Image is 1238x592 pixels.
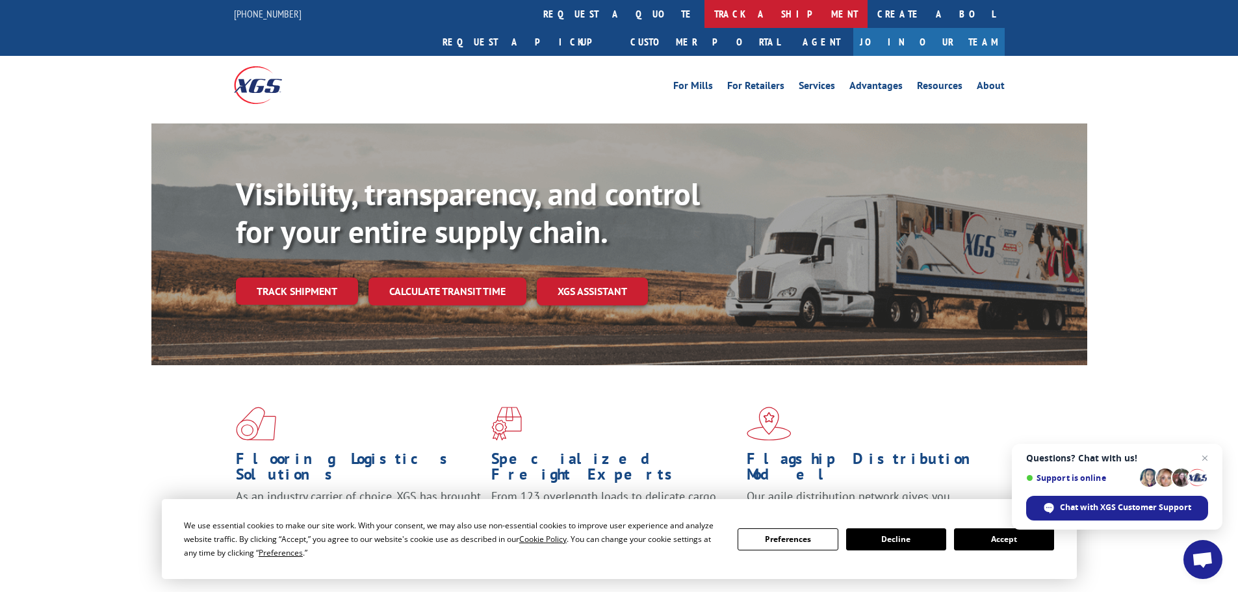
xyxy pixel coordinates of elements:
span: Preferences [259,547,303,558]
a: Advantages [849,81,903,95]
h1: Flagship Distribution Model [747,451,992,489]
a: Services [799,81,835,95]
img: xgs-icon-total-supply-chain-intelligence-red [236,407,276,441]
button: Preferences [738,528,838,550]
a: Join Our Team [853,28,1005,56]
button: Decline [846,528,946,550]
a: XGS ASSISTANT [537,277,648,305]
p: From 123 overlength loads to delicate cargo, our experienced staff knows the best way to move you... [491,489,737,547]
h1: Flooring Logistics Solutions [236,451,482,489]
span: Close chat [1197,450,1213,466]
span: Chat with XGS Customer Support [1060,502,1191,513]
span: Support is online [1026,473,1135,483]
span: Cookie Policy [519,534,567,545]
div: Cookie Consent Prompt [162,499,1077,579]
b: Visibility, transparency, and control for your entire supply chain. [236,174,700,251]
div: We use essential cookies to make our site work. With your consent, we may also use non-essential ... [184,519,722,560]
span: Our agile distribution network gives you nationwide inventory management on demand. [747,489,986,519]
img: xgs-icon-focused-on-flooring-red [491,407,522,441]
a: For Mills [673,81,713,95]
a: Customer Portal [621,28,790,56]
a: About [977,81,1005,95]
a: Request a pickup [433,28,621,56]
a: Track shipment [236,277,358,305]
img: xgs-icon-flagship-distribution-model-red [747,407,792,441]
div: Open chat [1183,540,1222,579]
a: Resources [917,81,962,95]
a: For Retailers [727,81,784,95]
h1: Specialized Freight Experts [491,451,737,489]
span: As an industry carrier of choice, XGS has brought innovation and dedication to flooring logistics... [236,489,481,535]
span: Questions? Chat with us! [1026,453,1208,463]
div: Chat with XGS Customer Support [1026,496,1208,521]
a: [PHONE_NUMBER] [234,7,302,20]
a: Calculate transit time [368,277,526,305]
a: Agent [790,28,853,56]
button: Accept [954,528,1054,550]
